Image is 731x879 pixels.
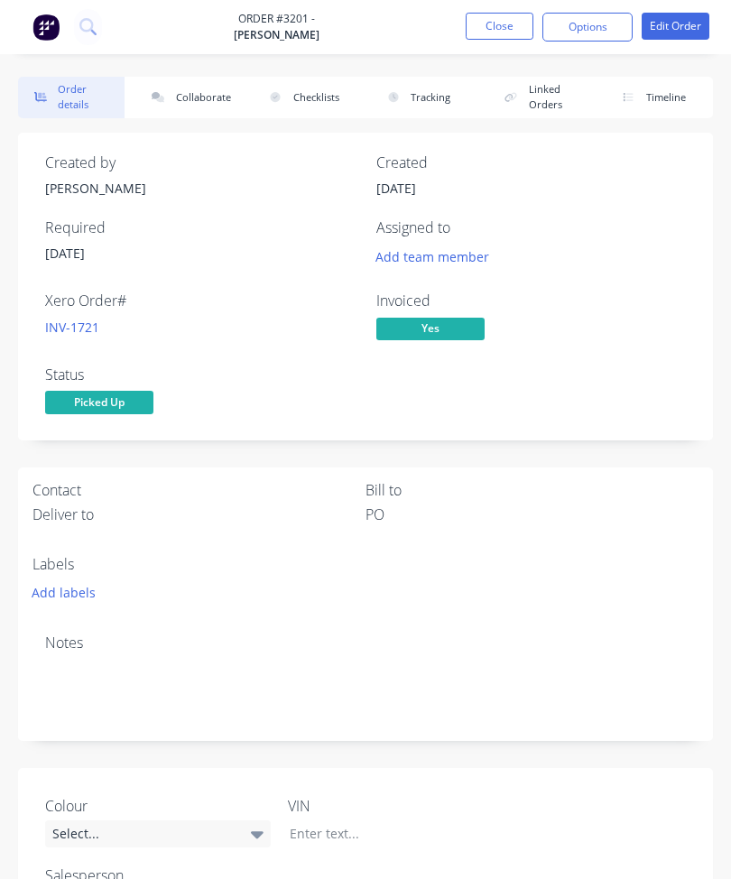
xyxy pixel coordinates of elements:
[45,366,355,384] div: Status
[376,292,686,310] div: Invoiced
[45,154,355,171] div: Created by
[32,482,365,499] div: Contact
[45,219,355,236] div: Required
[466,13,533,40] button: Close
[45,795,271,817] label: Colour
[32,506,365,523] div: Deliver to
[45,634,686,652] div: Notes
[366,244,499,268] button: Add team member
[234,11,319,27] span: Order #3201 -
[45,391,153,418] button: Picked Up
[365,482,699,499] div: Bill to
[45,391,153,413] span: Picked Up
[376,318,485,340] span: Yes
[45,292,355,310] div: Xero Order #
[23,580,106,605] button: Add labels
[288,795,514,817] label: VIN
[234,27,319,43] span: [PERSON_NAME]
[376,180,416,197] span: [DATE]
[365,506,699,523] div: PO
[376,154,686,171] div: Created
[18,77,125,118] button: Order details
[45,179,355,198] div: [PERSON_NAME]
[45,245,85,262] span: [DATE]
[32,14,60,41] img: Factory
[371,77,477,118] button: Tracking
[254,77,360,118] button: Checklists
[642,13,709,40] button: Edit Order
[32,556,365,573] div: Labels
[376,219,686,236] div: Assigned to
[135,77,242,118] button: Collaborate
[542,13,633,42] button: Options
[376,244,499,268] button: Add team member
[606,77,713,118] button: Timeline
[45,319,99,336] a: INV-1721
[45,820,271,847] div: Select...
[488,77,595,118] button: Linked Orders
